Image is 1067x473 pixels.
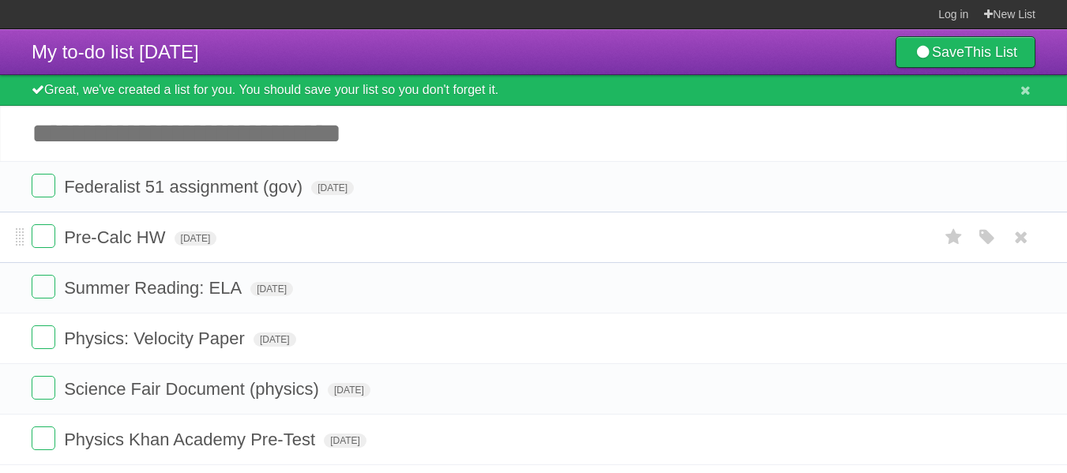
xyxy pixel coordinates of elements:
label: Done [32,426,55,450]
span: Science Fair Document (physics) [64,379,323,399]
span: [DATE] [175,231,217,246]
span: Federalist 51 assignment (gov) [64,177,306,197]
span: [DATE] [311,181,354,195]
label: Star task [939,224,969,250]
label: Done [32,174,55,197]
label: Done [32,325,55,349]
label: Done [32,224,55,248]
span: [DATE] [328,383,370,397]
label: Done [32,275,55,298]
span: Physics: Velocity Paper [64,328,249,348]
span: Summer Reading: ELA [64,278,246,298]
b: This List [964,44,1017,60]
span: Pre-Calc HW [64,227,169,247]
span: [DATE] [324,434,366,448]
span: [DATE] [254,332,296,347]
a: SaveThis List [896,36,1035,68]
label: Done [32,376,55,400]
span: [DATE] [250,282,293,296]
span: Physics Khan Academy Pre-Test [64,430,319,449]
span: My to-do list [DATE] [32,41,199,62]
